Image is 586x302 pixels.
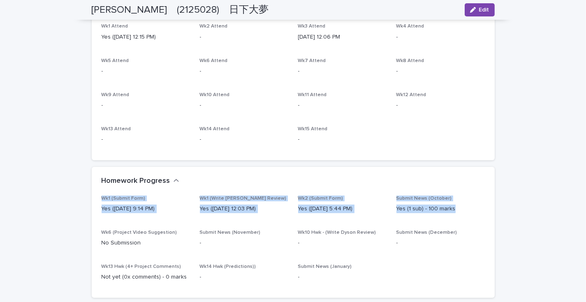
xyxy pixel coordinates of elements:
[298,196,343,201] span: Wk2 (Submit Form)
[102,239,190,247] p: No Submission
[396,230,457,235] span: Submit News (December)
[298,230,376,235] span: Wk10 Hwk - (Write Dyson Review)
[102,101,190,110] p: -
[200,101,288,110] p: -
[396,67,485,76] p: -
[298,24,326,29] span: Wk3 Attend
[102,205,190,213] p: Yes ([DATE] 9:14 PM)
[298,205,387,213] p: Yes ([DATE] 5:44 PM)
[102,92,130,97] span: Wk9 Attend
[200,273,288,281] p: -
[102,67,190,76] p: -
[200,205,288,213] p: Yes ([DATE] 12:03 PM)
[298,92,327,97] span: Wk11 Attend
[200,127,230,131] span: Wk14 Attend
[102,127,131,131] span: Wk13 Attend
[102,264,181,269] span: Wk13 Hwk (4+ Project Comments)
[200,58,228,63] span: Wk6 Attend
[200,135,288,144] p: -
[200,239,288,247] p: -
[298,264,352,269] span: Submit News (January)
[465,3,495,16] button: Edit
[396,92,426,97] span: Wk12 Attend
[298,101,387,110] p: -
[200,92,230,97] span: Wk10 Attend
[102,230,177,235] span: Wk6 (Project Video Suggestion)
[298,273,387,281] p: -
[102,273,190,281] p: Not yet (0x comments) - 0 marks
[396,196,452,201] span: Submit News (October)
[396,101,485,110] p: -
[298,67,387,76] p: -
[298,33,387,41] p: [DATE] 12:06 PM
[102,58,129,63] span: Wk5 Attend
[396,239,485,247] p: -
[479,7,489,13] span: Edit
[298,239,387,247] p: -
[396,205,485,213] p: Yes (1 sub) - 100 marks
[102,177,170,186] h2: Homework Progress
[200,24,228,29] span: Wk2 Attend
[200,230,261,235] span: Submit News (November)
[396,33,485,41] p: -
[102,33,190,41] p: Yes ([DATE] 12:15 PM)
[102,177,179,186] button: Homework Progress
[102,196,146,201] span: Wk1 (Submit Form)
[200,196,287,201] span: Wk1 (Write [PERSON_NAME] Review)
[92,4,269,16] h2: [PERSON_NAME] (2125028) 日下大夢
[200,67,288,76] p: -
[102,135,190,144] p: -
[298,135,387,144] p: -
[396,58,424,63] span: Wk8 Attend
[102,24,128,29] span: Wk1 Attend
[396,24,424,29] span: Wk4 Attend
[298,58,326,63] span: Wk7 Attend
[298,127,328,131] span: Wk15 Attend
[200,33,288,41] p: -
[200,264,256,269] span: Wk14 Hwk (Predictions))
